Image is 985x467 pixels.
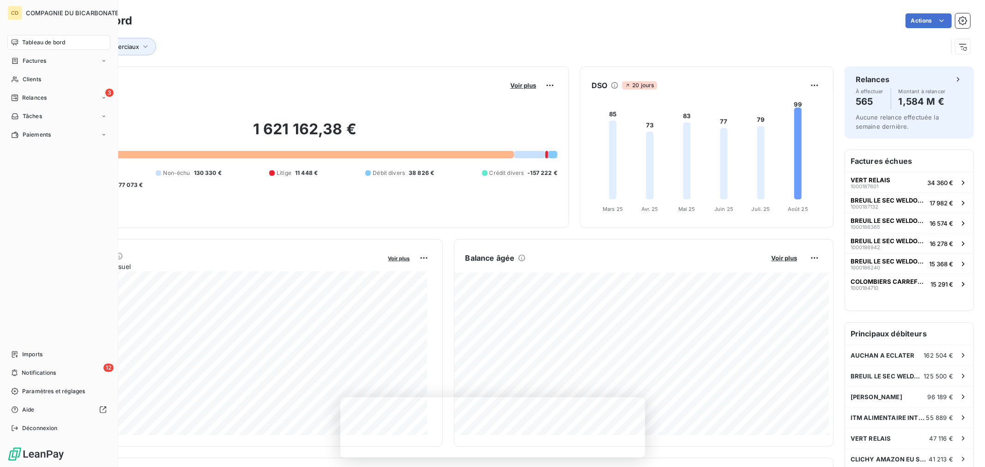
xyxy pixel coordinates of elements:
span: 1000184710 [851,285,878,291]
span: Aucune relance effectuée la semaine dernière. [856,114,939,130]
a: Imports [7,347,110,362]
span: Litige [277,169,291,177]
a: Paiements [7,127,110,142]
span: 1000186365 [851,224,880,230]
span: 47 116 € [930,435,953,442]
span: 12 [103,364,114,372]
span: 15 291 € [931,281,953,288]
span: 16 574 € [930,220,953,227]
span: BREUIL LE SEC WELDOM ENTREPOT-30 [851,372,924,380]
button: Actions [906,13,952,28]
span: AUCHAN A ECLATER [851,352,914,359]
span: VERT RELAIS [851,176,890,184]
span: Crédit divers [489,169,524,177]
h4: 565 [856,94,883,109]
span: 96 189 € [928,393,953,401]
h2: 1 621 162,38 € [52,120,557,148]
tspan: Mai 25 [678,206,695,212]
span: VERT RELAIS [851,435,891,442]
span: BREUIL LE SEC WELDOM ENTREPOT-30 [851,257,925,265]
span: -77 073 € [116,181,143,189]
span: 3 [105,89,114,97]
span: 55 889 € [926,414,953,421]
h6: Balance âgée [465,252,515,263]
tspan: Août 25 [788,206,808,212]
span: 1000186240 [851,265,880,270]
a: Clients [7,72,110,87]
span: Débit divers [373,169,405,177]
span: 20 jours [622,81,657,90]
img: Logo LeanPay [7,447,65,461]
span: Paramètres et réglages [22,387,85,395]
button: BREUIL LE SEC WELDOM ENTREPOT-30100018694216 278 € [845,233,973,253]
h6: Principaux débiteurs [845,323,973,345]
button: Voir plus [386,254,413,262]
span: Relances [22,94,47,102]
span: 41 213 € [929,455,953,463]
a: 3Relances [7,90,110,105]
h6: Relances [856,74,889,85]
iframe: Intercom live chat [954,436,976,458]
tspan: Avr. 25 [641,206,659,212]
a: Tableau de bord [7,35,110,50]
span: Voir plus [388,255,410,262]
span: Tâches [23,112,42,120]
span: [PERSON_NAME] [851,393,902,401]
span: 38 826 € [409,169,434,177]
span: COLOMBIERS CARREFOUR -011 [851,278,927,285]
button: BREUIL LE SEC WELDOM ENTREPOT-30100018713217 982 € [845,192,973,213]
h6: DSO [592,80,607,91]
a: Paramètres et réglages [7,384,110,399]
span: 17 982 € [930,199,953,207]
span: 34 360 € [927,179,953,186]
span: ITM ALIMENTAIRE INTERNATIONAL [851,414,926,421]
span: BREUIL LE SEC WELDOM ENTREPOT-30 [851,197,926,204]
span: Déconnexion [22,424,58,432]
tspan: Mars 25 [603,206,623,212]
span: Notifications [22,369,56,377]
button: BREUIL LE SEC WELDOM ENTREPOT-30100018636516 574 € [845,213,973,233]
button: Voir plus [508,81,539,90]
span: 130 330 € [194,169,222,177]
button: Voir plus [768,254,800,262]
span: BREUIL LE SEC WELDOM ENTREPOT-30 [851,237,926,245]
div: CD [7,6,22,20]
span: Factures [23,57,46,65]
span: 1000186942 [851,245,880,250]
span: Voir plus [510,82,536,89]
span: 16 278 € [930,240,953,247]
span: BREUIL LE SEC WELDOM ENTREPOT-30 [851,217,926,224]
span: Aide [22,406,35,414]
span: Tableau de bord [22,38,65,47]
span: CLICHY AMAZON EU SARL [851,455,929,463]
h4: 1,584 M € [899,94,946,109]
span: COMPAGNIE DU BICARBONATE [26,9,119,17]
iframe: Enquête de LeanPay [340,397,645,458]
span: -157 222 € [527,169,557,177]
span: Imports [22,350,42,359]
span: Voir plus [771,254,797,262]
button: VERT RELAIS100018760134 360 € [845,172,973,192]
span: 15 368 € [929,260,953,268]
button: COLOMBIERS CARREFOUR -011100018471015 291 € [845,274,973,294]
tspan: Juin 25 [714,206,733,212]
span: 11 448 € [295,169,318,177]
a: Tâches [7,109,110,124]
tspan: Juil. 25 [752,206,770,212]
span: Non-échu [163,169,190,177]
h6: Factures échues [845,150,973,172]
span: Montant à relancer [899,89,946,94]
span: Clients [23,75,41,84]
span: 1000187132 [851,204,878,210]
span: 1000187601 [851,184,878,189]
span: À effectuer [856,89,883,94]
span: 125 500 € [924,372,953,380]
span: Chiffre d'affaires mensuel [52,262,382,271]
a: Aide [7,402,110,417]
span: Paiements [23,131,51,139]
span: 162 504 € [924,352,953,359]
button: BREUIL LE SEC WELDOM ENTREPOT-30100018624015 368 € [845,253,973,274]
a: Factures [7,54,110,68]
